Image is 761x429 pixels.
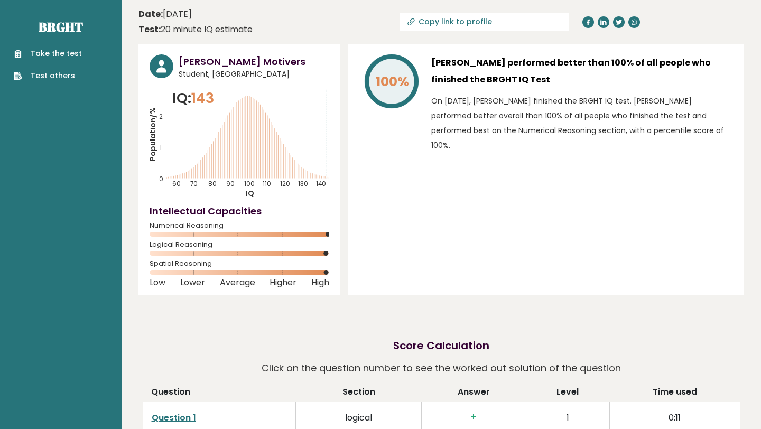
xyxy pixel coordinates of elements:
[150,281,165,285] span: Low
[226,180,235,188] tspan: 90
[14,48,82,59] a: Take the test
[39,18,83,35] a: Brght
[138,8,163,20] b: Date:
[431,94,733,153] p: On [DATE], [PERSON_NAME] finished the BRGHT IQ test. [PERSON_NAME] performed better overall than ...
[431,54,733,88] h3: [PERSON_NAME] performed better than 100% of all people who finished the BRGHT IQ Test
[138,23,253,36] div: 20 minute IQ estimate
[262,359,621,378] p: Click on the question number to see the worked out solution of the question
[609,386,740,402] th: Time used
[143,386,295,402] th: Question
[138,23,161,35] b: Test:
[376,72,409,91] tspan: 100%
[191,88,214,108] span: 143
[270,281,296,285] span: Higher
[263,180,271,188] tspan: 110
[150,204,329,218] h4: Intellectual Capacities
[14,70,82,81] a: Test others
[172,88,214,109] p: IQ:
[316,180,326,188] tspan: 140
[160,143,162,152] tspan: 1
[147,107,158,161] tspan: Population/%
[159,175,163,183] tspan: 0
[179,69,329,80] span: Student, [GEOGRAPHIC_DATA]
[526,386,609,402] th: Level
[190,180,198,188] tspan: 70
[430,412,517,423] h3: +
[152,412,196,424] a: Question 1
[244,180,255,188] tspan: 100
[159,113,163,121] tspan: 2
[180,281,205,285] span: Lower
[246,188,254,199] tspan: IQ
[311,281,329,285] span: High
[150,223,329,228] span: Numerical Reasoning
[220,281,255,285] span: Average
[150,262,329,266] span: Spatial Reasoning
[208,180,217,188] tspan: 80
[422,386,526,402] th: Answer
[393,338,489,353] h2: Score Calculation
[138,8,192,21] time: [DATE]
[172,180,181,188] tspan: 60
[298,180,308,188] tspan: 130
[280,180,290,188] tspan: 120
[150,243,329,247] span: Logical Reasoning
[295,386,421,402] th: Section
[179,54,329,69] h3: [PERSON_NAME] Motivers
